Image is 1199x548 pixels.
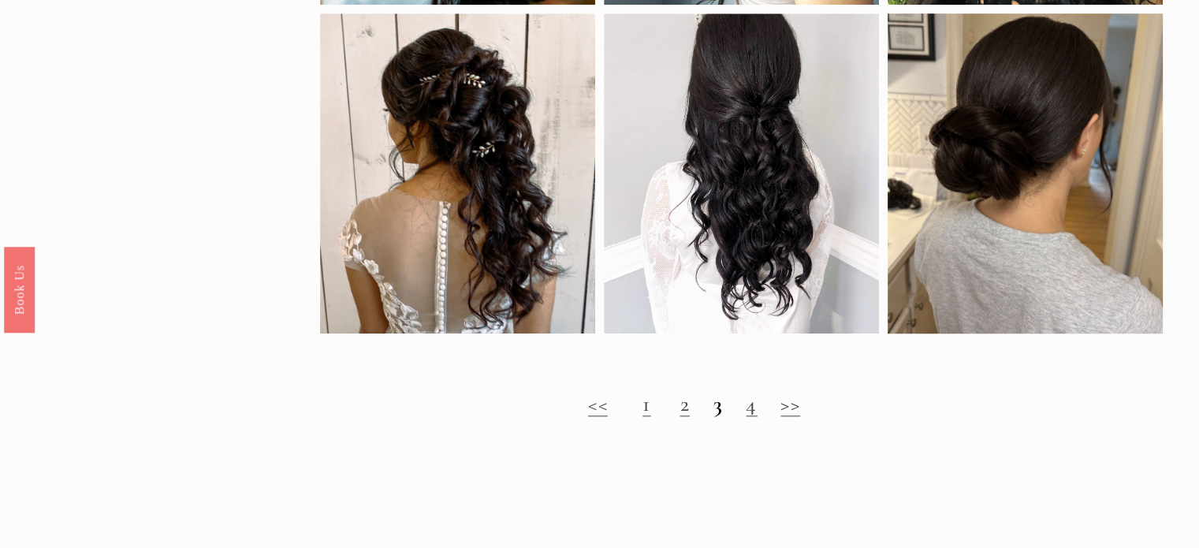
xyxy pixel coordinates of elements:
[4,246,35,332] a: Book Us
[680,390,689,417] a: 2
[642,390,650,417] a: 1
[780,390,800,417] a: >>
[588,390,608,417] a: <<
[713,390,722,417] strong: 3
[746,390,757,417] a: 4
